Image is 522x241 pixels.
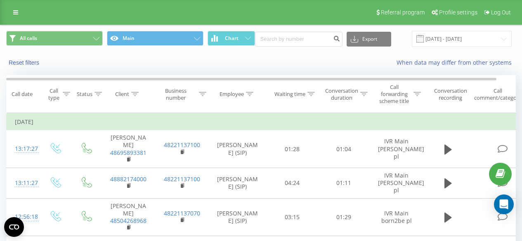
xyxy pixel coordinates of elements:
[318,130,370,168] td: 01:04
[267,168,318,199] td: 04:24
[15,141,31,157] div: 13:17:27
[494,194,514,214] div: Open Intercom Messenger
[110,149,146,157] a: 48695893381
[209,168,267,199] td: [PERSON_NAME] (SIP)
[107,31,203,46] button: Main
[318,168,370,199] td: 01:11
[439,9,477,16] span: Profile settings
[377,84,411,105] div: Call forwarding scheme title
[12,91,33,98] div: Call date
[325,87,358,101] div: Conversation duration
[164,175,200,183] a: 48221137100
[491,9,511,16] span: Log Out
[102,198,155,236] td: [PERSON_NAME]
[102,130,155,168] td: [PERSON_NAME]
[225,35,239,41] span: Chart
[77,91,92,98] div: Status
[220,91,244,98] div: Employee
[110,217,146,225] a: 48504268968
[430,87,470,101] div: Conversation recording
[208,31,255,46] button: Chart
[381,9,425,16] span: Referral program
[474,87,522,101] div: Call comment/category
[4,217,24,237] button: Open CMP widget
[20,35,37,42] span: All calls
[255,32,342,47] input: Search by number
[110,175,146,183] a: 48882174000
[15,175,31,191] div: 13:11:27
[267,198,318,236] td: 03:15
[155,87,197,101] div: Business number
[164,141,200,149] a: 48221137100
[274,91,305,98] div: Waiting time
[6,59,43,66] button: Reset filters
[318,198,370,236] td: 01:29
[370,198,423,236] td: IVR Main born2be pl
[209,198,267,236] td: [PERSON_NAME] (SIP)
[15,209,31,225] div: 12:56:18
[397,58,516,66] a: When data may differ from other systems
[47,87,61,101] div: Call type
[6,31,103,46] button: All calls
[370,168,423,199] td: IVR Main [PERSON_NAME] pl
[370,130,423,168] td: IVR Main [PERSON_NAME] pl
[267,130,318,168] td: 01:28
[347,32,391,47] button: Export
[209,130,267,168] td: [PERSON_NAME] (SIP)
[164,209,200,217] a: 48221137070
[115,91,129,98] div: Client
